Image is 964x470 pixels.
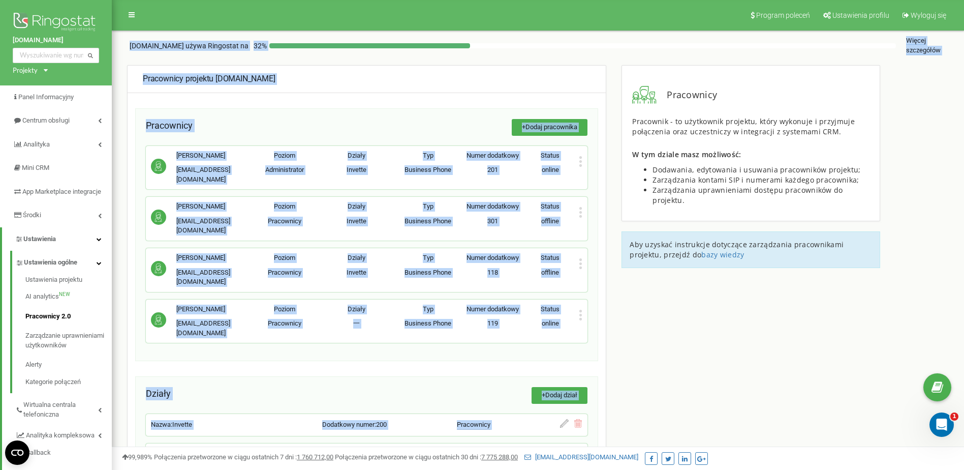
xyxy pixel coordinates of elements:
span: Działy [348,305,365,313]
span: Pracownicy [146,120,193,131]
span: Wirtualna centrala telefoniczna [23,400,98,419]
a: Alerty [25,355,112,375]
span: Numer dodatkowy [467,254,519,261]
span: Działy [348,202,365,210]
span: offline [541,269,559,276]
span: Status [541,305,559,313]
p: [PERSON_NAME] [176,151,248,161]
span: 99,989% [122,453,152,461]
span: 1 [950,413,958,421]
span: używa Ringostat na [185,42,248,50]
p: [EMAIL_ADDRESS][DOMAIN_NAME] [176,268,248,287]
span: W tym dziale masz możliwość: [632,150,741,159]
span: Działy [348,254,365,261]
span: Pracownicy projektu [143,74,213,83]
span: Administrator [265,166,304,173]
span: Nazwa: [151,421,172,428]
span: online [542,166,559,173]
a: Callback [15,444,112,462]
span: Panel Informacyjny [18,93,74,101]
a: Ustawienia ogólne [15,251,112,272]
span: App Marketplace integracje [22,188,101,195]
span: Business Phone [405,269,451,276]
p: 32 % [248,41,269,51]
a: Ustawienia [2,227,112,251]
a: Pracownicy 2.0 [25,307,112,327]
span: Pracownicy [268,217,301,225]
a: [EMAIL_ADDRESS][DOMAIN_NAME] [524,453,638,461]
span: Poziom [274,254,295,261]
span: Numer dodatkowy [467,202,519,210]
span: Analityka kompleksowa [26,431,95,440]
div: [DOMAIN_NAME] [143,73,590,85]
span: Pracownik - to użytkownik projektu, który wykonuje i przyjmuje połączenia oraz uczestniczy w inte... [632,116,855,136]
span: Numer dodatkowy [467,152,519,159]
span: Business Phone [405,166,451,173]
span: Ustawienia [23,235,56,243]
button: +Dodaj pracownika [512,119,587,136]
span: Ustawienia ogólne [24,258,77,268]
a: Wirtualna centrala telefoniczna [15,393,112,423]
span: Wyloguj się [911,11,946,19]
span: Invette [347,166,366,173]
a: [DOMAIN_NAME] [13,36,99,45]
iframe: Intercom live chat [929,413,954,437]
span: Poziom [274,305,295,313]
span: Analityka [23,140,50,148]
span: Status [541,152,559,159]
span: Dodawania, edytowania i usuwania pracowników projektu; [652,165,860,174]
span: Invette [172,421,192,428]
span: Pracownicy [657,89,717,102]
a: AI analyticsNEW [25,287,112,307]
span: Invette [347,217,366,225]
span: Program poleceń [756,11,810,19]
span: Typ [423,254,433,261]
span: Pracownicy [457,421,490,428]
span: Numer dodatkowy [467,305,519,313]
p: 119 [464,319,521,329]
span: Typ [423,152,433,159]
span: Połączenia przetworzone w ciągu ostatnich 30 dni : [335,453,518,461]
span: Status [541,202,559,210]
button: +Dodaj dział [532,387,587,404]
span: Business Phone [405,217,451,225]
span: Zarządzania kontami SIP i numerami każdego pracownika; [652,175,859,185]
p: [PERSON_NAME] [176,253,248,263]
span: Działy [146,388,171,399]
div: Projekty [13,66,38,75]
button: Open CMP widget [5,440,29,465]
span: Ustawienia profilu [832,11,889,19]
p: 118 [464,268,521,278]
span: Centrum obsługi [22,116,70,124]
span: Mini CRM [22,164,49,171]
span: Zarządzania uprawnieniami dostępu pracowników do projektu. [652,185,843,205]
span: 一 [353,319,360,327]
a: Ustawienia projektu [25,275,112,287]
span: Typ [423,305,433,313]
span: Środki [23,211,41,219]
span: Dodatkowy numer: [322,421,376,428]
span: online [542,319,559,327]
a: Kategorie połączeń [25,375,112,387]
p: [PERSON_NAME] [176,305,248,314]
p: [PERSON_NAME] [176,202,248,212]
input: Wyszukiwanie wg numeru [13,48,99,63]
span: Status [541,254,559,261]
p: [DOMAIN_NAME] [130,41,248,51]
p: [EMAIL_ADDRESS][DOMAIN_NAME] [176,217,248,236]
span: Dodaj dział [545,391,577,399]
a: Analityka kompleksowa [15,424,112,445]
span: Poziom [274,202,295,210]
span: Działy [348,152,365,159]
span: Pracownicy [268,269,301,276]
p: [EMAIL_ADDRESS][DOMAIN_NAME] [176,319,248,338]
a: bazy wiedzy [701,250,744,259]
u: 1 760 712,00 [297,453,333,461]
span: Invette [347,269,366,276]
span: Business Phone [405,319,451,327]
span: offline [541,217,559,225]
span: Pracownicy [268,319,301,327]
span: Callback [26,448,51,458]
span: Połączenia przetworzone w ciągu ostatnich 7 dni : [154,453,333,461]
